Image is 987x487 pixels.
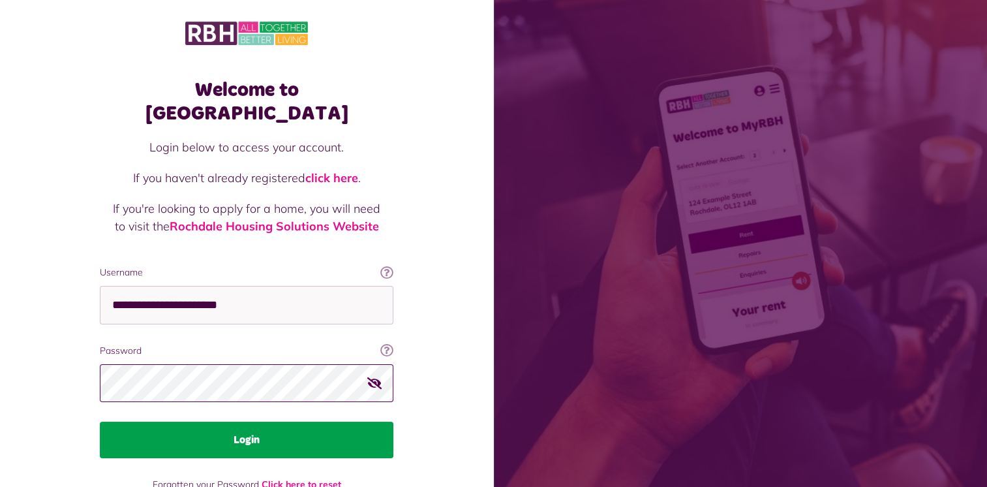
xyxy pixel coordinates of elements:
[100,78,393,125] h1: Welcome to [GEOGRAPHIC_DATA]
[100,344,393,358] label: Password
[113,200,380,235] p: If you're looking to apply for a home, you will need to visit the
[113,169,380,187] p: If you haven't already registered .
[305,170,358,185] a: click here
[100,266,393,279] label: Username
[113,138,380,156] p: Login below to access your account.
[100,422,393,458] button: Login
[185,20,308,47] img: MyRBH
[170,219,379,234] a: Rochdale Housing Solutions Website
